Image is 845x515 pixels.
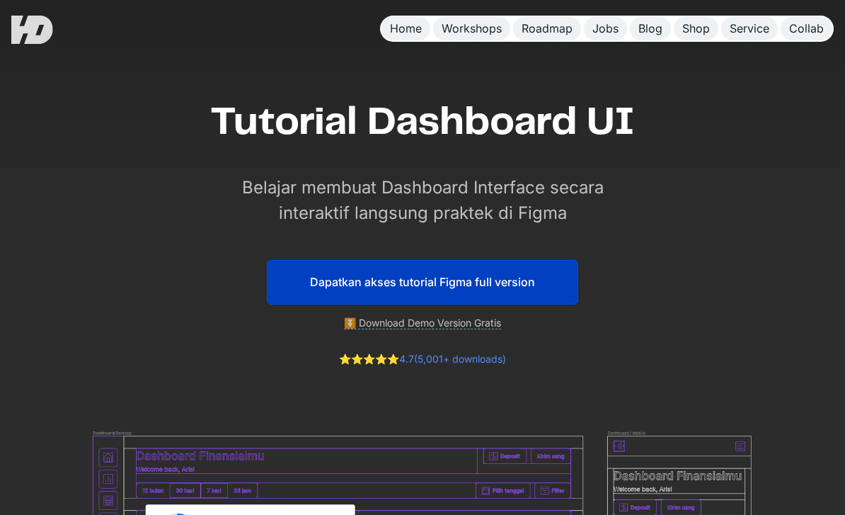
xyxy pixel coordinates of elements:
[513,17,581,40] a: Roadmap
[674,17,718,40] a: Shop
[433,17,510,40] a: Workshops
[210,99,635,147] h1: Tutorial Dashboard UI
[584,17,627,40] a: Jobs
[267,260,578,305] a: Dapatkan akses tutorial Figma full version
[414,353,506,365] a: (5,001+ downloads)
[442,21,502,36] div: Workshops
[721,17,778,40] a: Service
[592,21,619,36] div: Jobs
[638,21,662,36] div: Blog
[522,21,573,36] div: Roadmap
[682,21,710,36] div: Shop
[339,353,399,365] a: ⭐️⭐️⭐️⭐️⭐️
[381,17,430,40] a: Home
[730,21,769,36] div: Service
[630,17,671,40] a: Blog
[339,352,506,367] div: 4.7
[390,21,422,36] div: Home
[789,21,824,36] div: Collab
[781,17,832,40] a: Collab
[344,317,501,329] a: ⏬ Download Demo Version Gratis
[224,175,621,226] p: Belajar membuat Dashboard Interface secara interaktif langsung praktek di Figma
